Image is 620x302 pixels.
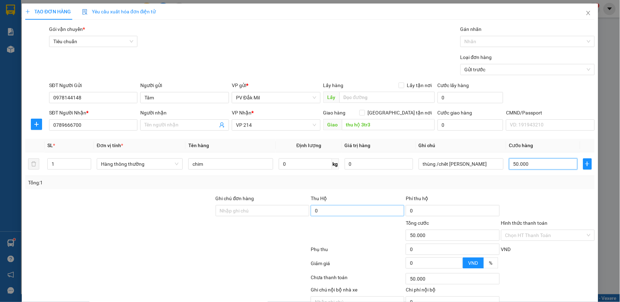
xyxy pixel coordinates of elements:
span: Định lượng [296,143,321,148]
div: Phụ thu [310,245,405,258]
span: [GEOGRAPHIC_DATA] tận nơi [365,109,435,117]
div: Tổng: 1 [28,179,240,186]
label: Loại đơn hàng [460,54,492,60]
span: Gói vận chuyển [49,26,85,32]
label: Ghi chú đơn hàng [216,196,254,201]
span: plus [584,161,592,167]
div: Người nhận [140,109,229,117]
span: Cước hàng [509,143,533,148]
span: kg [332,158,339,170]
input: Dọc đường [342,119,435,130]
label: Cước giao hàng [438,110,472,116]
div: VP gửi [232,81,321,89]
span: Tiêu chuẩn [53,36,134,47]
span: user-add [219,122,225,128]
div: Giảm giá [310,260,405,272]
input: Ghi Chú [419,158,504,170]
span: Đơn vị tính [97,143,123,148]
span: VP Nhận [232,110,251,116]
button: delete [28,158,39,170]
input: 0 [345,158,413,170]
span: 16:26:23 [DATE] [67,32,99,37]
span: Lấy hàng [323,83,344,88]
span: plus [25,9,30,14]
span: DM10250336 [69,26,99,32]
label: Hình thức thanh toán [501,220,548,226]
span: TẠO ĐƠN HÀNG [25,9,71,14]
span: Yêu cầu xuất hóa đơn điện tử [82,9,156,14]
input: Cước lấy hàng [438,92,504,103]
button: plus [583,158,592,170]
span: plus [31,122,42,127]
span: VND [501,247,511,252]
div: SĐT Người Nhận [49,109,138,117]
span: VND [469,260,478,266]
button: Close [579,4,598,23]
div: Phí thu hộ [406,195,499,205]
img: logo [7,16,16,33]
img: icon [82,9,88,15]
div: SĐT Người Gửi [49,81,138,89]
span: Hàng thông thường [101,159,178,169]
div: Người gửi [140,81,229,89]
input: Ghi chú đơn hàng [216,205,309,216]
span: Thu Hộ [311,196,327,201]
button: plus [31,119,42,130]
span: PV Đắk Mil [236,92,316,103]
span: Lấy tận nơi [404,81,435,89]
span: Nơi gửi: [7,49,14,59]
div: CMND/Passport [506,109,595,117]
span: Giao hàng [323,110,346,116]
span: Lấy [323,92,339,103]
div: Chi phí nội bộ [406,286,499,296]
strong: BIÊN NHẬN GỬI HÀNG HOÁ [24,42,81,47]
label: Gán nhãn [460,26,482,32]
span: close [586,10,591,16]
th: Ghi chú [416,139,506,152]
input: VD: Bàn, Ghế [188,158,273,170]
span: Giao [323,119,342,130]
span: SL [47,143,53,148]
input: Cước giao hàng [438,119,504,131]
span: % [489,260,493,266]
div: Chưa thanh toán [310,274,405,286]
span: Giá trị hàng [345,143,371,148]
span: Nơi nhận: [54,49,65,59]
span: Gửi trước [465,64,591,75]
strong: CÔNG TY TNHH [GEOGRAPHIC_DATA] 214 QL13 - P.26 - Q.BÌNH THẠNH - TP HCM 1900888606 [18,11,57,38]
span: VP 214 [236,120,316,130]
label: Cước lấy hàng [438,83,469,88]
div: Ghi chú nội bộ nhà xe [311,286,404,296]
span: Tổng cước [406,220,429,226]
span: Tên hàng [188,143,209,148]
input: Dọc đường [339,92,435,103]
span: PV Đắk Mil [24,49,41,53]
